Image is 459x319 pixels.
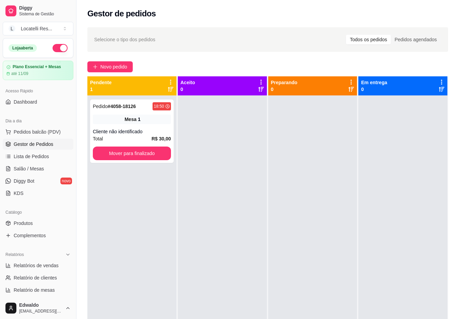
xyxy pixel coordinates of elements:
p: 0 [271,86,298,93]
span: Pedidos balcão (PDV) [14,128,61,135]
span: Lista de Pedidos [14,153,49,160]
p: Em entrega [361,79,387,86]
span: Relatórios [5,252,24,257]
a: Relatório de fidelidadenovo [3,297,73,308]
button: Select a team [3,22,73,35]
span: Diggy [19,5,71,11]
div: Acesso Rápido [3,86,73,96]
div: Todos os pedidos [346,35,391,44]
a: Produtos [3,218,73,229]
div: Loja aberta [9,44,37,52]
span: KDS [14,190,24,197]
div: Locatelli Res ... [21,25,52,32]
span: Produtos [14,220,33,227]
p: Aceito [181,79,195,86]
span: L [9,25,15,32]
span: Relatórios de vendas [14,262,59,269]
span: Relatório de mesas [14,287,55,293]
button: Mover para finalizado [93,147,171,160]
h2: Gestor de pedidos [87,8,156,19]
span: Mesa [125,116,137,123]
a: Gestor de Pedidos [3,139,73,150]
span: Pedido [93,104,108,109]
div: 18:50 [154,104,164,109]
span: Relatório de clientes [14,274,57,281]
span: plus [93,64,98,69]
span: Dashboard [14,98,37,105]
a: Complementos [3,230,73,241]
span: Selecione o tipo dos pedidos [94,36,155,43]
span: Total [93,135,103,142]
div: 1 [138,116,141,123]
button: Alterar Status [53,44,68,52]
p: 0 [181,86,195,93]
a: Relatórios de vendas [3,260,73,271]
div: Pedidos agendados [391,35,441,44]
a: Dashboard [3,96,73,107]
span: Edwaldo [19,302,62,308]
strong: R$ 30,00 [152,136,171,141]
div: Catálogo [3,207,73,218]
p: Preparando [271,79,298,86]
span: Diggy Bot [14,178,34,184]
button: Pedidos balcão (PDV) [3,126,73,137]
span: Complementos [14,232,46,239]
span: Gestor de Pedidos [14,141,53,148]
a: DiggySistema de Gestão [3,3,73,19]
span: Novo pedido [100,63,127,71]
a: KDS [3,188,73,199]
p: 1 [90,86,112,93]
strong: # 4058-18126 [108,104,136,109]
a: Salão / Mesas [3,163,73,174]
span: Sistema de Gestão [19,11,71,17]
a: Relatório de clientes [3,272,73,283]
button: Edwaldo[EMAIL_ADDRESS][DOMAIN_NAME] [3,300,73,316]
a: Lista de Pedidos [3,151,73,162]
article: até 11/09 [11,71,28,76]
a: Relatório de mesas [3,285,73,295]
a: Plano Essencial + Mesasaté 11/09 [3,61,73,80]
p: 0 [361,86,387,93]
span: Salão / Mesas [14,165,44,172]
article: Plano Essencial + Mesas [13,64,61,70]
button: Novo pedido [87,61,133,72]
p: Pendente [90,79,112,86]
span: [EMAIL_ADDRESS][DOMAIN_NAME] [19,308,62,314]
div: Cliente não identificado [93,128,171,135]
a: Diggy Botnovo [3,176,73,186]
div: Dia a dia [3,116,73,126]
